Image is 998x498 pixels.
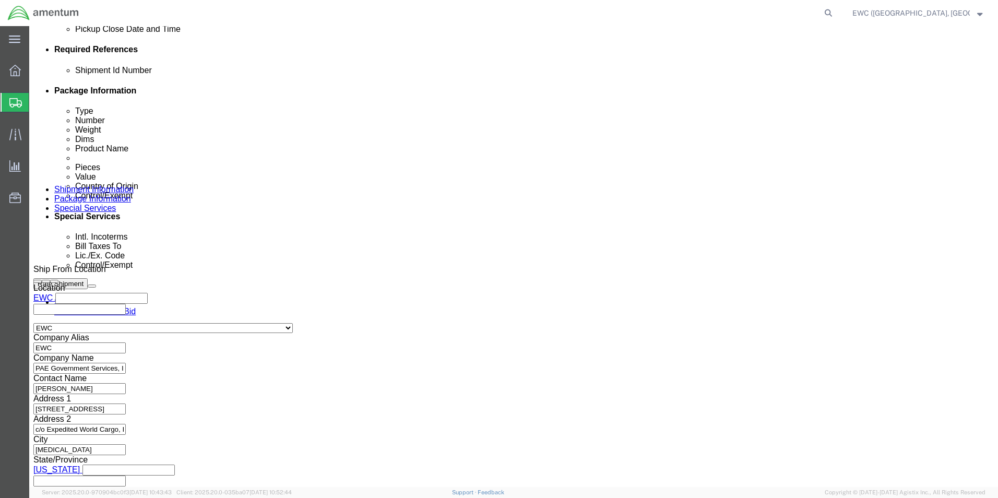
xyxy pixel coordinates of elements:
span: [DATE] 10:43:43 [129,489,172,495]
span: [DATE] 10:52:44 [249,489,292,495]
a: Support [452,489,478,495]
span: EWC (Miami, FL) ARAVI Program [852,7,970,19]
iframe: FS Legacy Container [29,26,998,487]
img: logo [7,5,79,21]
a: Feedback [478,489,504,495]
span: Server: 2025.20.0-970904bc0f3 [42,489,172,495]
button: EWC ([GEOGRAPHIC_DATA], [GEOGRAPHIC_DATA]) ARAVI Program [852,7,983,19]
span: Client: 2025.20.0-035ba07 [176,489,292,495]
span: Copyright © [DATE]-[DATE] Agistix Inc., All Rights Reserved [825,488,985,497]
